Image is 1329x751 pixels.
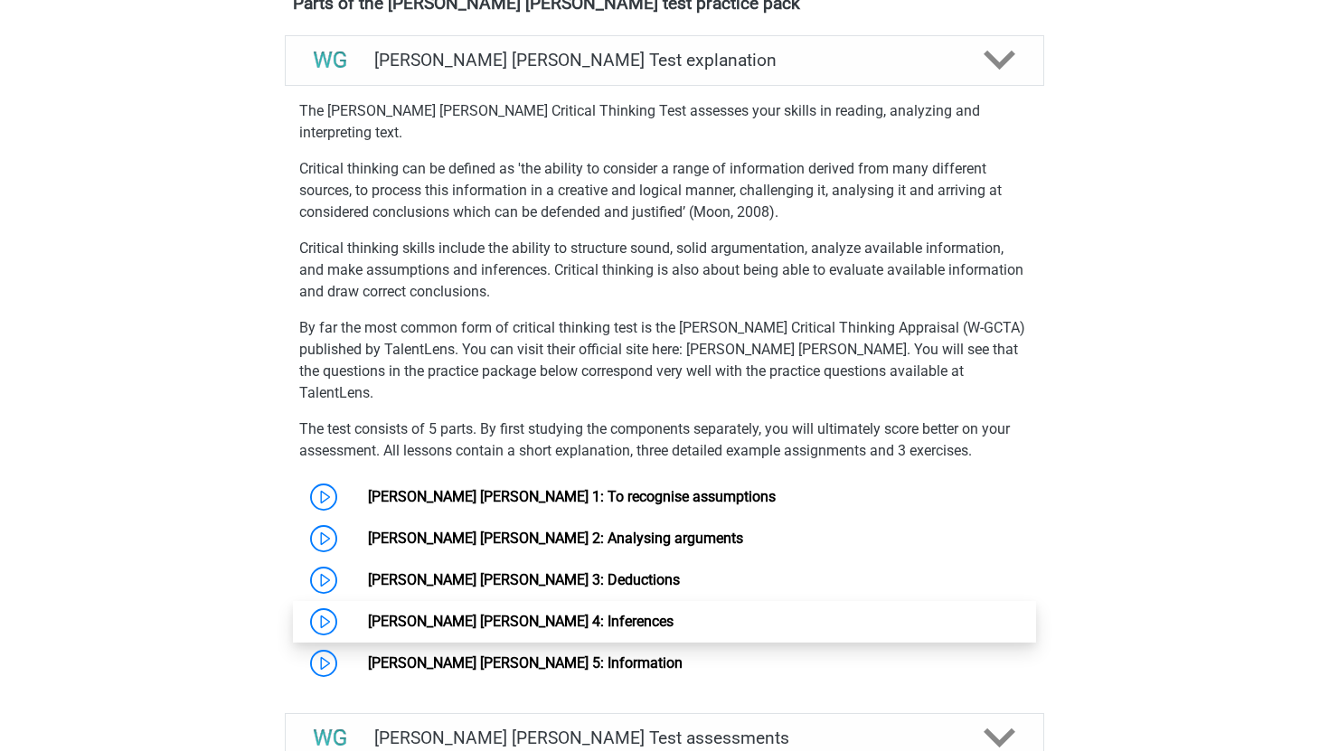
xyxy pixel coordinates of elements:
img: watson glaser test explanations [307,37,353,83]
p: The [PERSON_NAME] [PERSON_NAME] Critical Thinking Test assesses your skills in reading, analyzing... [299,100,1030,144]
a: [PERSON_NAME] [PERSON_NAME] 1: To recognise assumptions [368,488,776,505]
a: [PERSON_NAME] [PERSON_NAME] 2: Analysing arguments [368,530,743,547]
a: [PERSON_NAME] [PERSON_NAME] 4: Inferences [368,613,674,630]
p: By far the most common form of critical thinking test is the [PERSON_NAME] Critical Thinking Appr... [299,317,1030,404]
a: explanations [PERSON_NAME] [PERSON_NAME] Test explanation [278,35,1051,86]
p: The test consists of 5 parts. By first studying the components separately, you will ultimately sc... [299,418,1030,462]
h4: [PERSON_NAME] [PERSON_NAME] Test explanation [374,50,955,70]
p: Critical thinking skills include the ability to structure sound, solid argumentation, analyze ava... [299,238,1030,303]
p: Critical thinking can be defined as 'the ability to consider a range of information derived from ... [299,158,1030,223]
h4: [PERSON_NAME] [PERSON_NAME] Test assessments [374,728,955,748]
a: [PERSON_NAME] [PERSON_NAME] 5: Information [368,654,683,671]
a: [PERSON_NAME] [PERSON_NAME] 3: Deductions [368,571,680,588]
